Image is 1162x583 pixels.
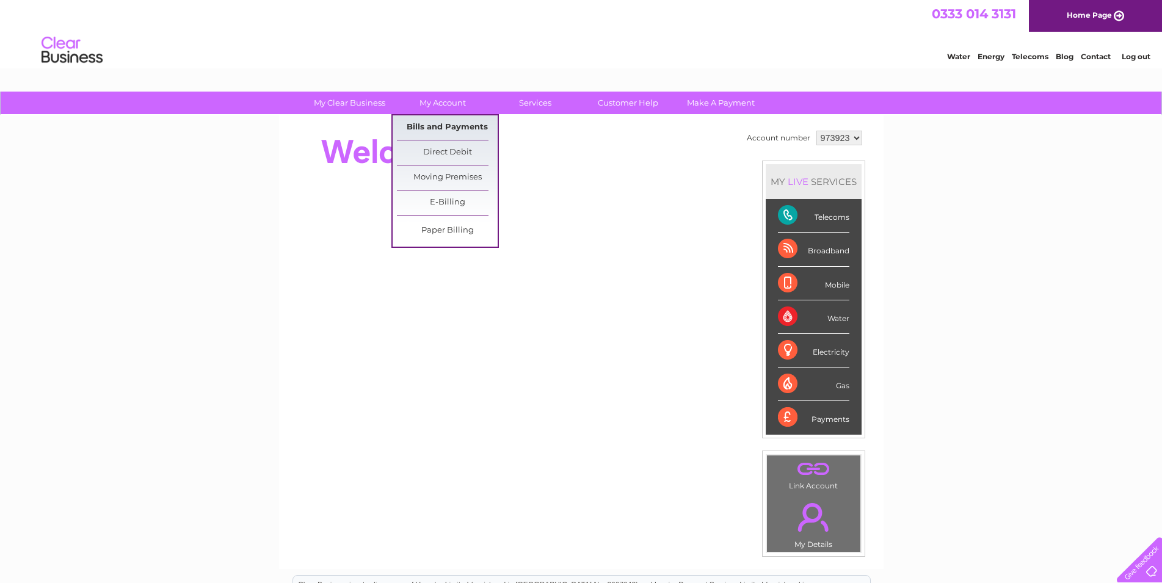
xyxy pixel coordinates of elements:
[766,455,861,493] td: Link Account
[397,140,498,165] a: Direct Debit
[770,458,857,480] a: .
[778,199,849,233] div: Telecoms
[778,334,849,368] div: Electricity
[397,115,498,140] a: Bills and Payments
[785,176,811,187] div: LIVE
[978,52,1004,61] a: Energy
[578,92,678,114] a: Customer Help
[778,401,849,434] div: Payments
[299,92,400,114] a: My Clear Business
[293,7,870,59] div: Clear Business is a trading name of Verastar Limited (registered in [GEOGRAPHIC_DATA] No. 3667643...
[397,165,498,190] a: Moving Premises
[41,32,103,69] img: logo.png
[766,493,861,552] td: My Details
[1081,52,1111,61] a: Contact
[397,219,498,243] a: Paper Billing
[1056,52,1073,61] a: Blog
[1012,52,1048,61] a: Telecoms
[932,6,1016,21] a: 0333 014 3131
[397,190,498,215] a: E-Billing
[485,92,586,114] a: Services
[770,496,857,538] a: .
[778,368,849,401] div: Gas
[392,92,493,114] a: My Account
[947,52,970,61] a: Water
[778,267,849,300] div: Mobile
[778,300,849,334] div: Water
[766,164,862,199] div: MY SERVICES
[744,128,813,148] td: Account number
[1122,52,1150,61] a: Log out
[778,233,849,266] div: Broadband
[670,92,771,114] a: Make A Payment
